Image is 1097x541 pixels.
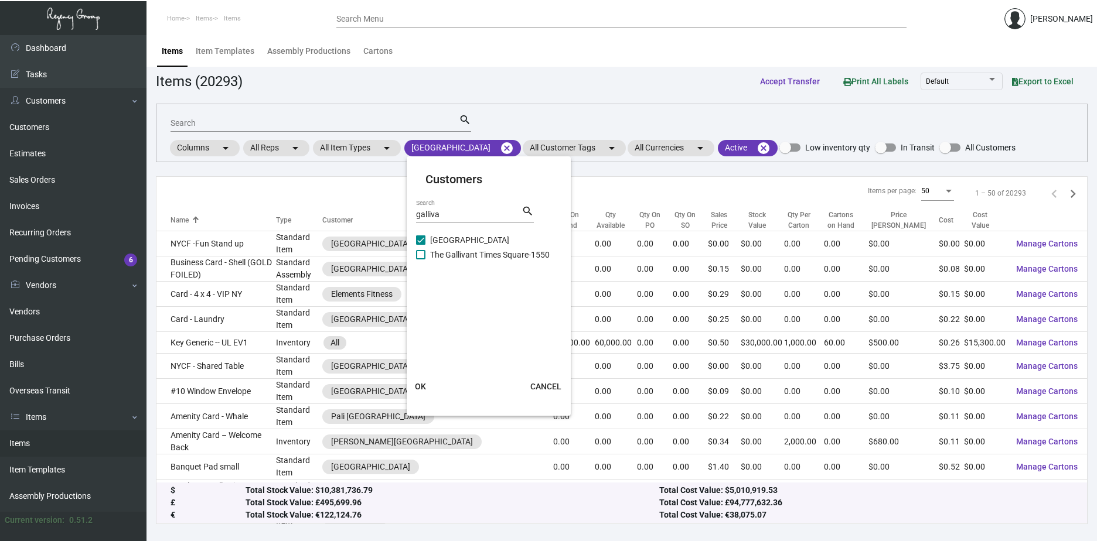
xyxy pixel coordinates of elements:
[521,376,571,397] button: CANCEL
[530,382,561,391] span: CANCEL
[522,204,534,218] mat-icon: search
[402,376,440,397] button: OK
[415,382,426,391] span: OK
[425,170,552,188] mat-card-title: Customers
[430,248,550,262] span: The Gallivant Times Square-1550
[430,233,509,247] span: [GEOGRAPHIC_DATA]
[69,514,93,526] div: 0.51.2
[5,514,64,526] div: Current version:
